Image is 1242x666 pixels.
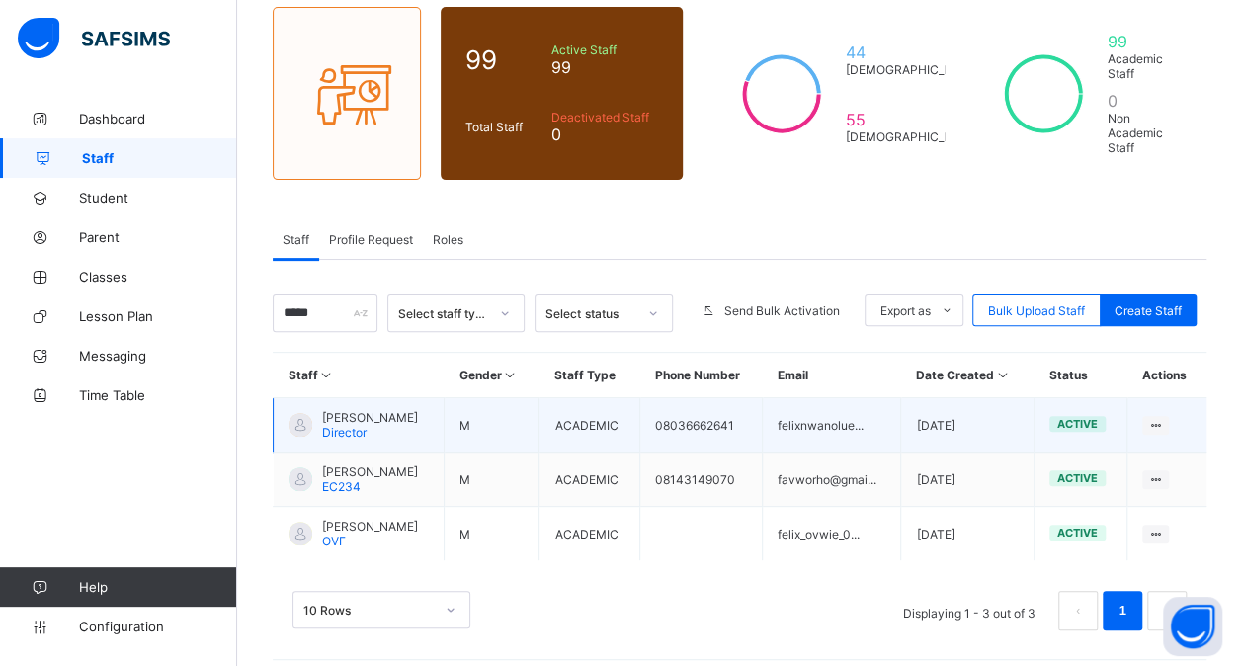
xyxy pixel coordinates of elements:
td: 08036662641 [640,398,763,453]
td: ACADEMIC [539,453,640,507]
div: Select status [545,306,636,321]
td: [DATE] [901,507,1035,561]
div: Select staff type [398,306,489,321]
td: M [445,453,539,507]
span: Profile Request [329,232,413,247]
span: [DEMOGRAPHIC_DATA] [846,129,978,144]
td: M [445,507,539,561]
span: [PERSON_NAME] [322,464,418,479]
li: 下一页 [1147,591,1187,630]
span: [DEMOGRAPHIC_DATA] [846,62,978,77]
span: Academic Staff [1108,51,1182,81]
li: 上一页 [1058,591,1098,630]
span: Student [79,190,237,206]
span: Lesson Plan [79,308,237,324]
span: Time Table [79,387,237,403]
th: Actions [1127,353,1206,398]
div: 10 Rows [303,603,434,618]
span: 99 [465,44,541,75]
span: Deactivated Staff [551,110,658,125]
td: 08143149070 [640,453,763,507]
img: safsims [18,18,170,59]
span: 0 [551,125,658,144]
th: Gender [445,353,539,398]
span: Parent [79,229,237,245]
td: [DATE] [901,398,1035,453]
span: Director [322,425,367,440]
span: Classes [79,269,237,285]
span: Non Academic Staff [1108,111,1182,155]
th: Date Created [901,353,1035,398]
th: Staff [274,353,445,398]
span: Messaging [79,348,237,364]
th: Email [763,353,901,398]
span: active [1057,417,1098,431]
span: 44 [846,42,978,62]
span: EC234 [322,479,361,494]
span: Create Staff [1115,303,1182,318]
span: Send Bulk Activation [724,303,840,318]
span: 55 [846,110,978,129]
span: [PERSON_NAME] [322,519,418,534]
button: prev page [1058,591,1098,630]
li: 1 [1103,591,1142,630]
span: Configuration [79,619,236,634]
span: Help [79,579,236,595]
i: Sort in Ascending Order [502,368,519,382]
span: active [1057,471,1098,485]
span: Active Staff [551,42,658,57]
td: felixnwanolue... [763,398,901,453]
span: 0 [1108,91,1182,111]
span: Export as [880,303,931,318]
td: M [445,398,539,453]
a: 1 [1113,598,1131,624]
span: OVF [322,534,346,548]
span: Staff [82,150,237,166]
button: next page [1147,591,1187,630]
th: Phone Number [640,353,763,398]
td: [DATE] [901,453,1035,507]
span: 99 [551,57,658,77]
span: active [1057,526,1098,540]
span: Bulk Upload Staff [988,303,1085,318]
button: Open asap [1163,597,1222,656]
span: Dashboard [79,111,237,126]
td: ACADEMIC [539,507,640,561]
span: 99 [1108,32,1182,51]
i: Sort in Ascending Order [318,368,335,382]
div: Total Staff [460,115,546,139]
td: felix_ovwie_0... [763,507,901,561]
td: ACADEMIC [539,398,640,453]
i: Sort in Ascending Order [994,368,1011,382]
span: Staff [283,232,309,247]
td: favworho@gmai... [763,453,901,507]
th: Status [1035,353,1127,398]
th: Staff Type [539,353,640,398]
span: [PERSON_NAME] [322,410,418,425]
li: Displaying 1 - 3 out of 3 [888,591,1050,630]
span: Roles [433,232,463,247]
